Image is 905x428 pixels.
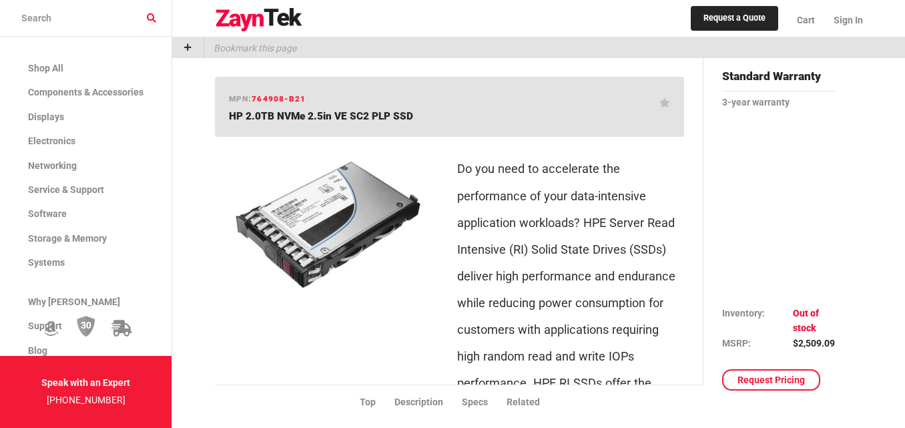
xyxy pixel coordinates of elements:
span: Electronics [28,136,75,146]
span: Systems [28,257,65,268]
strong: Speak with an Expert [41,377,130,388]
a: Request Pricing [722,369,820,391]
span: Cart [797,15,815,25]
span: Networking [28,160,77,171]
span: 764908-B21 [252,94,306,103]
td: Inventory [722,306,793,336]
img: 30 Day Return Policy [77,315,95,338]
span: Service & Support [28,184,104,195]
h6: mpn: [229,93,306,105]
td: MSRP [722,336,793,351]
span: HP 2.0TB NVMe 2.5in VE SC2 PLP SSD [229,110,413,122]
span: Displays [28,112,64,122]
span: Storage & Memory [28,233,107,244]
h4: Standard Warranty [722,67,835,91]
li: Specs [462,395,507,409]
img: 764908-B21 -- HP 2.0TB NVMe 2.5in VE SC2 PLP SSD [226,148,431,302]
span: Why [PERSON_NAME] [28,296,120,307]
p: Bookmark this page [204,37,296,58]
a: [PHONE_NUMBER] [47,395,125,405]
a: Request a Quote [691,6,778,31]
span: Out of stock [793,308,819,333]
li: Top [360,395,394,409]
td: $2,509.09 [793,336,835,351]
li: Description [394,395,462,409]
span: Shop All [28,63,63,73]
p: 3-year warranty [722,94,835,112]
li: Related [507,395,559,409]
a: Sign In [824,3,863,37]
span: Software [28,208,67,219]
span: Components & Accessories [28,87,143,97]
a: Cart [788,3,824,37]
img: logo [215,8,303,32]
